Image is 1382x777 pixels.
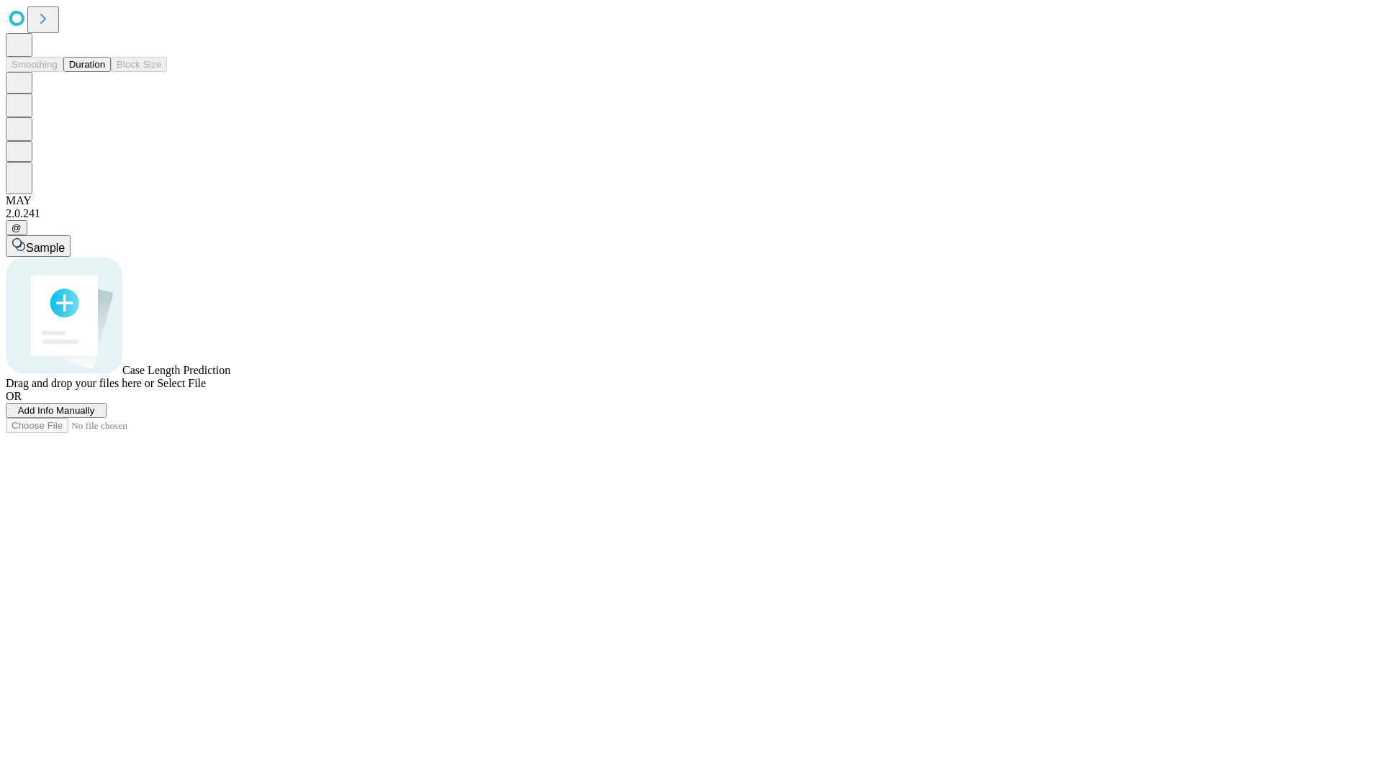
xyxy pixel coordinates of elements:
[6,390,22,402] span: OR
[63,57,111,72] button: Duration
[6,403,107,418] button: Add Info Manually
[6,207,1376,220] div: 2.0.241
[6,194,1376,207] div: MAY
[26,242,65,254] span: Sample
[122,364,230,376] span: Case Length Prediction
[18,405,95,416] span: Add Info Manually
[6,235,71,257] button: Sample
[12,222,22,233] span: @
[6,220,27,235] button: @
[111,57,167,72] button: Block Size
[157,377,206,389] span: Select File
[6,377,154,389] span: Drag and drop your files here or
[6,57,63,72] button: Smoothing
